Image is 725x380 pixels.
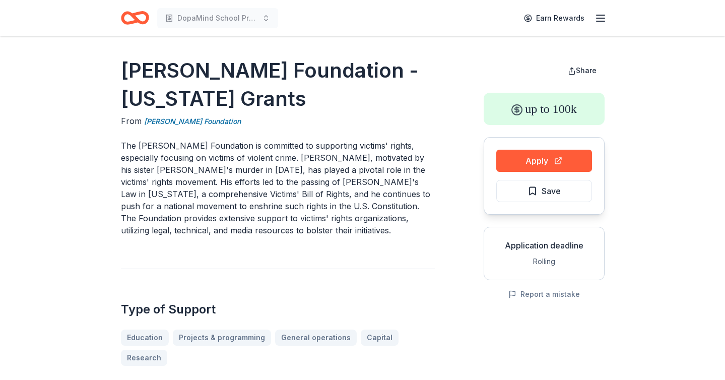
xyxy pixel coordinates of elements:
[484,93,605,125] div: up to 100k
[177,12,258,24] span: DopaMind School Programs and Assemblies
[121,350,167,366] a: Research
[144,115,241,128] a: [PERSON_NAME] Foundation
[496,180,592,202] button: Save
[121,140,435,236] p: The [PERSON_NAME] Foundation is committed to supporting victims' rights, especially focusing on v...
[121,301,435,318] h2: Type of Support
[121,330,169,346] a: Education
[496,150,592,172] button: Apply
[361,330,399,346] a: Capital
[576,66,597,75] span: Share
[275,330,357,346] a: General operations
[542,184,561,198] span: Save
[121,56,435,113] h1: [PERSON_NAME] Foundation - [US_STATE] Grants
[121,115,435,128] div: From
[492,239,596,251] div: Application deadline
[121,6,149,30] a: Home
[157,8,278,28] button: DopaMind School Programs and Assemblies
[518,9,590,27] a: Earn Rewards
[173,330,271,346] a: Projects & programming
[560,60,605,81] button: Share
[492,256,596,268] div: Rolling
[508,288,580,300] button: Report a mistake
